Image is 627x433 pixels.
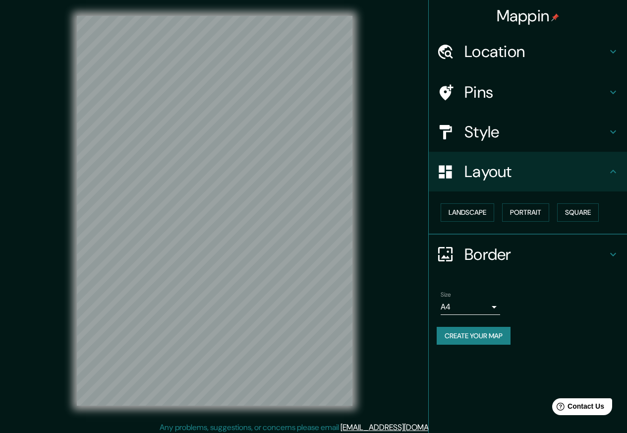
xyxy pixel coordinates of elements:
h4: Pins [464,82,607,102]
div: Border [429,235,627,274]
div: A4 [441,299,500,315]
button: Create your map [437,327,511,345]
h4: Style [464,122,607,142]
div: Pins [429,72,627,112]
div: Location [429,32,627,71]
img: pin-icon.png [551,13,559,21]
iframe: Help widget launcher [539,394,616,422]
button: Square [557,203,599,222]
h4: Border [464,245,607,264]
h4: Layout [464,162,607,182]
div: Layout [429,152,627,191]
h4: Mappin [497,6,560,26]
div: Style [429,112,627,152]
button: Portrait [502,203,549,222]
button: Landscape [441,203,494,222]
a: [EMAIL_ADDRESS][DOMAIN_NAME] [341,422,463,433]
label: Size [441,290,451,299]
h4: Location [464,42,607,62]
